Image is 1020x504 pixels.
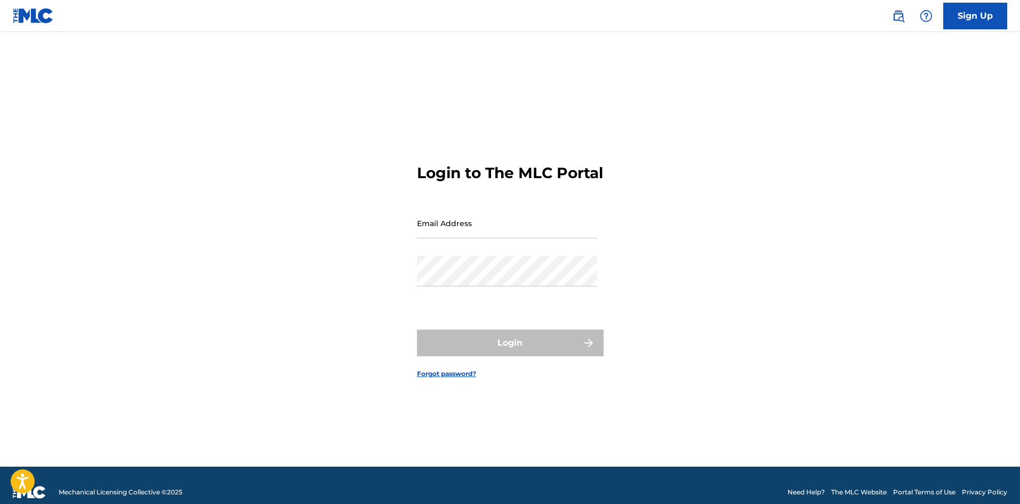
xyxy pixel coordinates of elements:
a: Need Help? [788,487,825,497]
a: Public Search [888,5,909,27]
img: help [920,10,933,22]
a: Forgot password? [417,369,476,379]
a: Sign Up [943,3,1007,29]
img: search [892,10,905,22]
img: logo [13,486,46,499]
span: Mechanical Licensing Collective © 2025 [59,487,182,497]
div: Help [915,5,937,27]
img: MLC Logo [13,8,54,23]
a: Portal Terms of Use [893,487,955,497]
h3: Login to The MLC Portal [417,164,603,182]
a: Privacy Policy [962,487,1007,497]
a: The MLC Website [831,487,887,497]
